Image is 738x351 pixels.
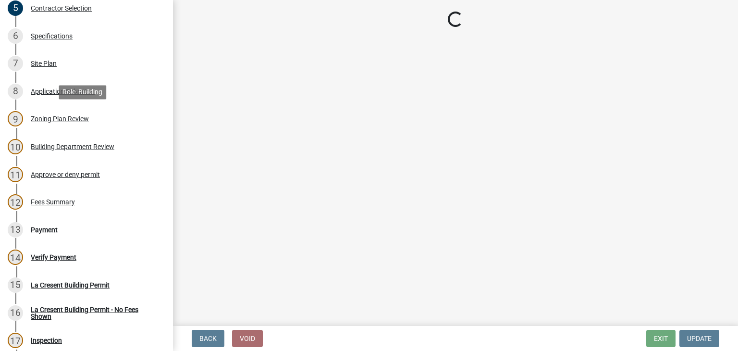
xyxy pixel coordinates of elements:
div: 16 [8,305,23,321]
div: 15 [8,277,23,293]
div: Zoning Plan Review [31,115,89,122]
div: Application Submittal [31,88,95,95]
button: Back [192,330,224,347]
div: Site Plan [31,60,57,67]
div: La Cresent Building Permit [31,282,110,288]
span: Back [199,335,217,342]
div: Specifications [31,33,73,39]
div: Fees Summary [31,199,75,205]
span: Update [687,335,712,342]
div: 13 [8,222,23,238]
div: 6 [8,28,23,44]
div: 17 [8,333,23,348]
div: 5 [8,0,23,16]
div: Building Department Review [31,143,114,150]
div: 14 [8,250,23,265]
button: Update [679,330,719,347]
div: 10 [8,139,23,154]
div: 9 [8,111,23,126]
button: Exit [646,330,676,347]
div: Verify Payment [31,254,76,261]
div: Contractor Selection [31,5,92,12]
div: 12 [8,194,23,210]
div: 11 [8,167,23,182]
div: Inspection [31,337,62,344]
div: Payment [31,226,58,233]
div: 8 [8,84,23,99]
div: 7 [8,56,23,71]
button: Void [232,330,263,347]
div: Approve or deny permit [31,171,100,178]
div: La Cresent Building Permit - No Fees Shown [31,306,158,320]
div: Role: Building [59,85,106,99]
